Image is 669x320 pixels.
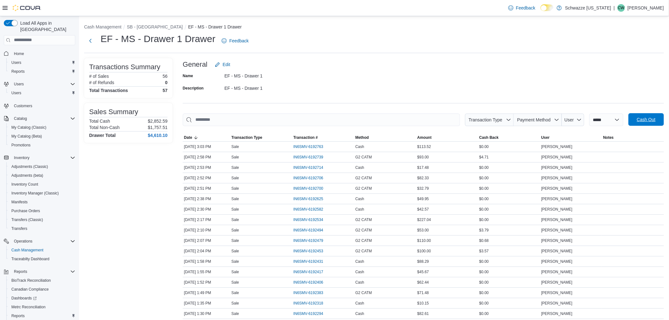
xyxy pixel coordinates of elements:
button: My Catalog (Beta) [6,132,78,141]
button: Adjustments (Classic) [6,162,78,171]
button: Catalog [1,114,78,123]
span: [PERSON_NAME] [541,249,573,254]
button: Users [1,80,78,89]
span: Inventory Count [11,182,38,187]
span: IN6SMV-6192453 [293,249,323,254]
span: Transfers (Classic) [9,216,75,224]
label: Description [183,86,204,91]
span: [PERSON_NAME] [541,207,573,212]
p: Schwazze [US_STATE] [565,4,611,12]
span: IN6SMV-6192383 [293,290,323,295]
a: Inventory Count [9,181,41,188]
span: Adjustments (Classic) [9,163,75,170]
button: IN6SMV-6192494 [293,226,330,234]
span: $45.67 [417,269,429,274]
button: Method [354,134,416,141]
span: IN6SMV-6192479 [293,238,323,243]
span: G2 CATM [355,238,372,243]
span: $110.00 [417,238,431,243]
span: Metrc Reconciliation [11,305,46,310]
span: My Catalog (Beta) [9,132,75,140]
span: Transaction Type [231,135,262,140]
button: Operations [1,237,78,246]
span: Feedback [229,38,249,44]
div: $0.00 [478,174,540,182]
span: Purchase Orders [9,207,75,215]
span: IN6SMV-6192706 [293,175,323,181]
a: Dashboards [6,294,78,303]
span: Home [11,50,75,58]
button: Metrc Reconciliation [6,303,78,311]
span: G2 CATM [355,249,372,254]
span: [PERSON_NAME] [541,228,573,233]
button: Home [1,49,78,58]
span: Canadian Compliance [9,286,75,293]
button: My Catalog (Classic) [6,123,78,132]
span: CW [618,4,624,12]
button: Notes [602,134,664,141]
p: Sale [231,217,239,222]
span: My Catalog (Beta) [11,134,42,139]
span: Reports [9,68,75,75]
span: Cash [355,207,364,212]
span: Inventory Count [9,181,75,188]
span: Inventory [14,155,29,160]
span: My Catalog (Classic) [11,125,46,130]
span: Users [11,60,21,65]
span: $100.00 [417,249,431,254]
a: Inventory Manager (Classic) [9,189,61,197]
div: $0.00 [478,143,540,151]
span: Users [14,82,24,87]
label: Name [183,73,193,78]
button: IN6SMV-6192739 [293,153,330,161]
span: Operations [11,237,75,245]
a: My Catalog (Beta) [9,132,45,140]
span: $113.52 [417,144,431,149]
button: Date [183,134,230,141]
button: Inventory Manager (Classic) [6,189,78,198]
span: Cash [355,196,364,201]
span: Cash [355,269,364,274]
button: IN6SMV-6192294 [293,310,330,317]
p: Sale [231,280,239,285]
span: Reports [9,312,75,320]
span: $227.04 [417,217,431,222]
span: IN6SMV-6192494 [293,228,323,233]
span: Users [9,59,75,66]
button: Edit [212,58,233,71]
button: Reports [6,67,78,76]
span: Promotions [9,141,75,149]
span: [PERSON_NAME] [541,269,573,274]
span: [PERSON_NAME] [541,186,573,191]
span: Transfers [9,225,75,232]
button: Adjustments (beta) [6,171,78,180]
span: Catalog [11,115,75,122]
p: 56 [163,74,168,79]
div: [DATE] 2:52 PM [183,174,230,182]
span: Reports [14,269,27,274]
a: Purchase Orders [9,207,43,215]
span: Adjustments (beta) [9,172,75,179]
div: $3.57 [478,247,540,255]
span: Load All Apps in [GEOGRAPHIC_DATA] [18,20,75,33]
p: Sale [231,155,239,160]
button: Transaction # [292,134,354,141]
span: Adjustments (Classic) [11,164,48,169]
button: IN6SMV-6192700 [293,185,330,192]
span: Cash [355,165,364,170]
h6: Total Cash [89,119,110,124]
span: Amount [417,135,432,140]
button: IN6SMV-6192453 [293,247,330,255]
button: IN6SMV-6192625 [293,195,330,203]
a: Reports [9,68,27,75]
button: Transaction Type [465,114,514,126]
div: [DATE] 2:17 PM [183,216,230,224]
div: [DATE] 2:07 PM [183,237,230,244]
a: Feedback [506,2,538,14]
span: Customers [14,103,32,108]
span: Edit [223,61,230,68]
span: IN6SMV-6192534 [293,217,323,222]
span: Payment Method [517,117,551,122]
span: Home [14,51,24,56]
